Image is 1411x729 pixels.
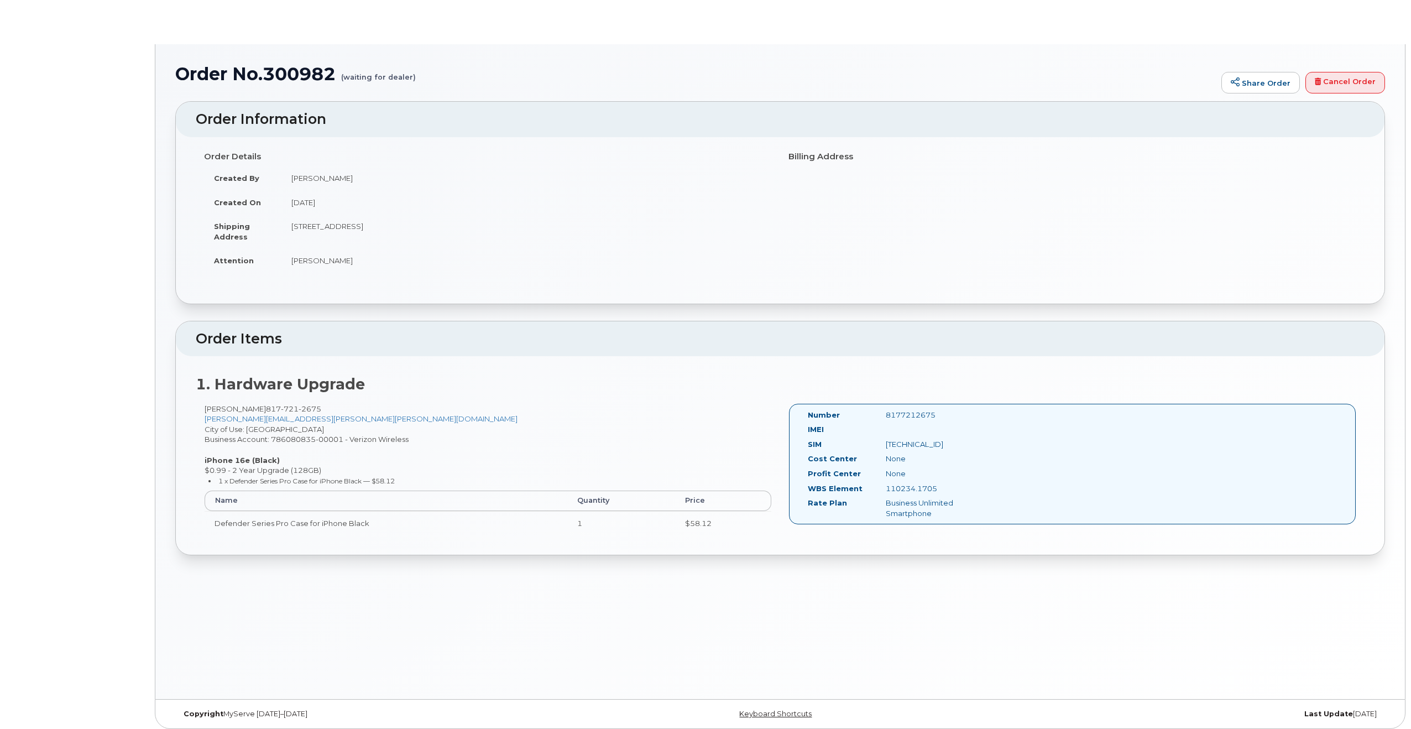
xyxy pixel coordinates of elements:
td: [DATE] [281,190,772,215]
a: [PERSON_NAME][EMAIL_ADDRESS][PERSON_NAME][PERSON_NAME][DOMAIN_NAME] [205,414,518,423]
strong: Last Update [1304,710,1353,718]
strong: Attention [214,256,254,265]
span: 817 [266,404,321,413]
small: (waiting for dealer) [341,64,416,81]
span: 721 [281,404,299,413]
a: Cancel Order [1305,72,1385,94]
div: None [877,454,987,464]
h2: Order Items [196,331,1365,347]
a: Share Order [1221,72,1300,94]
div: Business Unlimited Smartphone [877,498,987,518]
th: Quantity [567,491,675,511]
strong: Shipping Address [214,222,250,241]
label: Rate Plan [808,498,847,508]
strong: iPhone 16e (Black) [205,456,280,465]
td: 1 [567,511,675,535]
div: [TECHNICAL_ID] [877,439,987,450]
h1: Order No.300982 [175,64,1216,84]
small: 1 x Defender Series Pro Case for iPhone Black — $58.12 [218,477,395,485]
td: [STREET_ADDRESS] [281,214,772,248]
label: Profit Center [808,468,861,479]
th: Price [675,491,771,511]
td: [PERSON_NAME] [281,248,772,273]
div: [PERSON_NAME] City of Use: [GEOGRAPHIC_DATA] Business Account: 786080835-00001 - Verizon Wireless... [196,404,780,545]
label: IMEI [808,424,824,435]
h2: Order Information [196,112,1365,127]
strong: 1. Hardware Upgrade [196,375,365,393]
td: Defender Series Pro Case for iPhone Black [205,511,567,535]
h4: Billing Address [788,152,1356,162]
label: SIM [808,439,822,450]
div: MyServe [DATE]–[DATE] [175,710,578,718]
div: [DATE] [982,710,1385,718]
div: None [877,468,987,479]
th: Name [205,491,567,511]
label: WBS Element [808,483,863,494]
strong: Copyright [184,710,223,718]
span: 2675 [299,404,321,413]
div: 110234.1705 [877,483,987,494]
td: [PERSON_NAME] [281,166,772,190]
strong: Created On [214,198,261,207]
strong: Created By [214,174,259,183]
a: Keyboard Shortcuts [739,710,812,718]
td: $58.12 [675,511,771,535]
h4: Order Details [204,152,772,162]
label: Cost Center [808,454,857,464]
label: Number [808,410,840,420]
div: 8177212675 [877,410,987,420]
